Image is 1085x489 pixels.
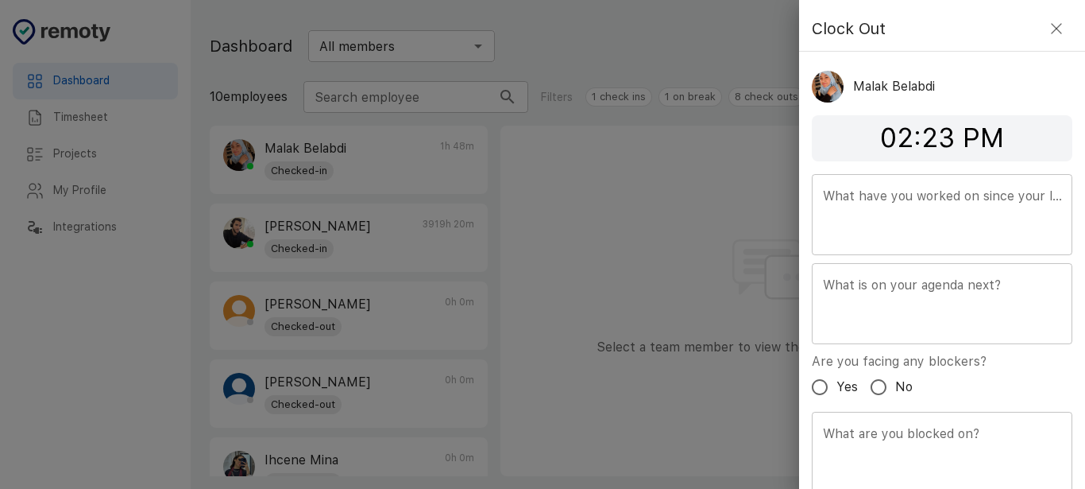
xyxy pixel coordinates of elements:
[812,71,844,103] img: 7142927655937_674fb81d866afa1832cf_512.jpg
[853,77,935,96] p: Malak Belabdi
[812,352,987,371] label: Are you facing any blockers?
[836,378,858,397] span: Yes
[895,378,913,397] span: No
[812,16,886,41] h4: Clock Out
[812,122,1072,155] h4: 02:23 PM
